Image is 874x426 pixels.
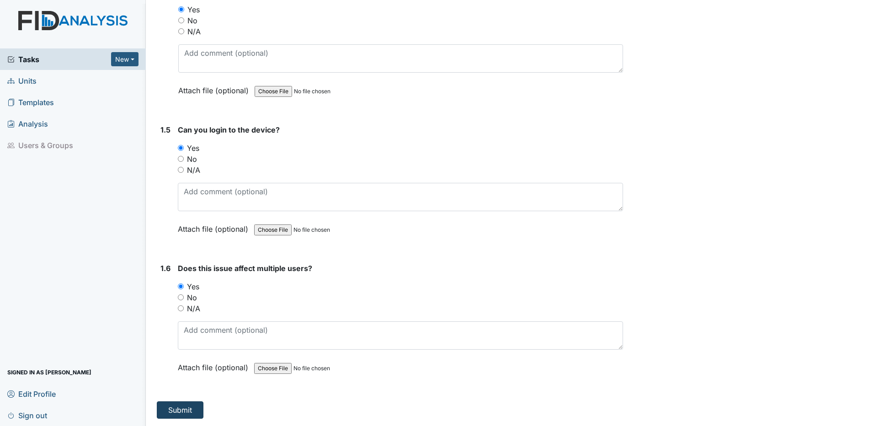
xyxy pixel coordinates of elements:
label: No [187,15,197,26]
input: No [178,17,184,23]
span: Can you login to the device? [178,125,280,134]
span: Edit Profile [7,387,56,401]
input: No [178,156,184,162]
span: Units [7,74,37,88]
label: N/A [187,26,201,37]
span: Sign out [7,408,47,422]
label: 1.6 [160,263,171,274]
input: N/A [178,28,184,34]
span: Analysis [7,117,48,131]
label: 1.5 [160,124,171,135]
label: No [187,154,197,165]
span: Templates [7,95,54,109]
label: Yes [187,143,199,154]
label: No [187,292,197,303]
label: Attach file (optional) [178,357,252,373]
span: Does this issue affect multiple users? [178,264,312,273]
label: Attach file (optional) [178,218,252,234]
a: Tasks [7,54,111,65]
label: N/A [187,303,200,314]
input: Yes [178,6,184,12]
label: Yes [187,4,200,15]
input: N/A [178,305,184,311]
input: Yes [178,145,184,151]
span: Signed in as [PERSON_NAME] [7,365,91,379]
input: Yes [178,283,184,289]
button: New [111,52,139,66]
input: N/A [178,167,184,173]
label: N/A [187,165,200,176]
label: Yes [187,281,199,292]
button: Submit [157,401,203,419]
label: Attach file (optional) [178,80,252,96]
input: No [178,294,184,300]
